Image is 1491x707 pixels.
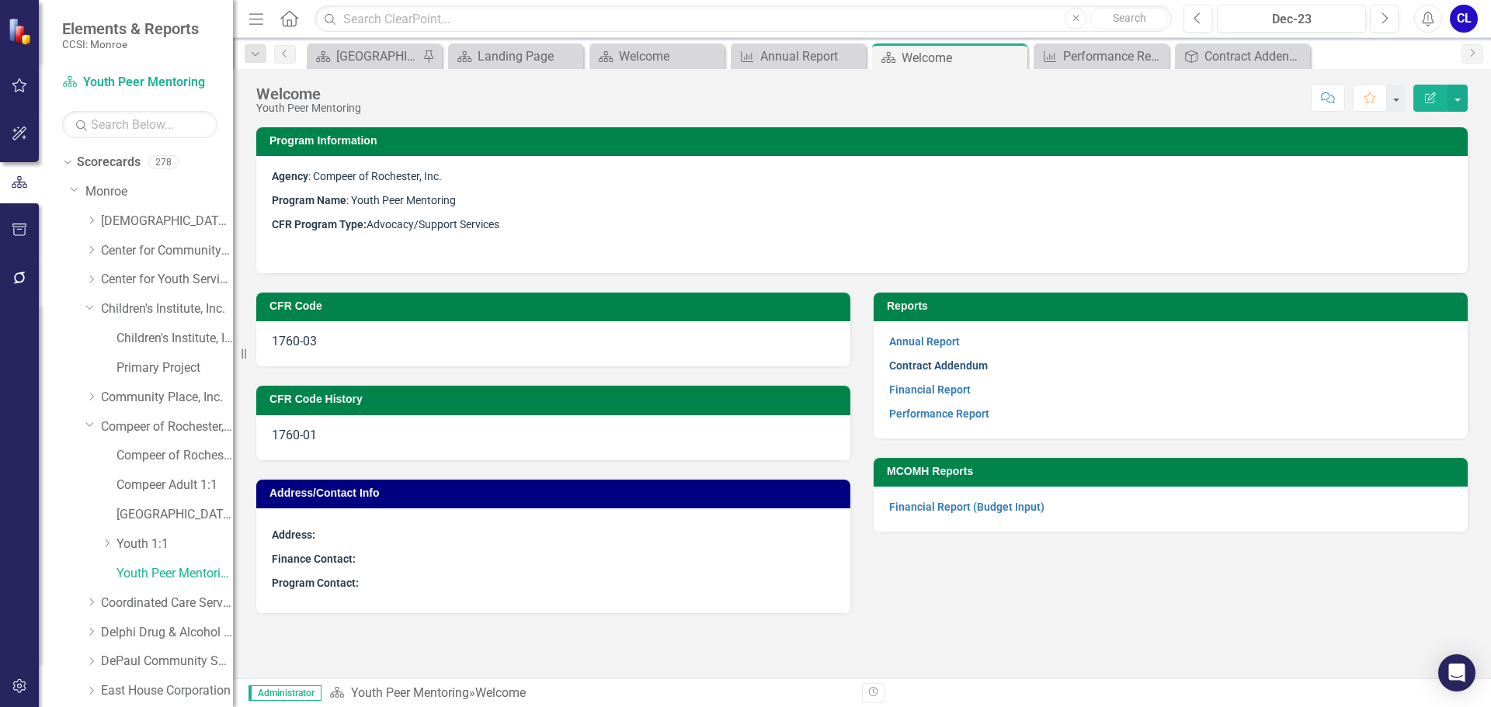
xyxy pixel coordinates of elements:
[1063,47,1165,66] div: Performance Report
[8,17,35,44] img: ClearPoint Strategy
[101,300,233,318] a: Children's Institute, Inc.
[272,194,346,206] strong: Program Name
[85,183,233,201] a: Monroe
[311,47,419,66] a: [GEOGRAPHIC_DATA]
[101,213,233,230] a: [DEMOGRAPHIC_DATA] Charities Family & Community Services
[889,383,971,396] a: Financial Report
[1204,47,1306,66] div: Contract Addendum
[62,74,217,92] a: Youth Peer Mentoring
[889,335,960,348] a: Annual Report
[62,38,199,50] small: CCSI: Monroe
[269,393,843,405] h3: CFR Code History
[889,359,988,372] a: Contract Addendum
[62,19,199,38] span: Elements & Reports
[256,85,361,102] div: Welcome
[116,535,233,553] a: Youth 1:1
[101,418,233,436] a: Compeer of Rochester, Inc.
[116,477,233,494] a: Compeer Adult 1:1
[269,300,843,312] h3: CFR Code
[116,359,233,377] a: Primary Project
[475,685,526,700] div: Welcome
[889,501,1044,513] a: Financial Report (Budget Input)
[272,170,442,182] span: : Compeer of Rochester, Inc.
[1438,654,1475,691] div: Open Intercom Messenger
[329,684,850,702] div: »
[619,47,721,66] div: Welcome
[593,47,721,66] a: Welcome
[315,5,1172,33] input: Search ClearPoint...
[116,506,233,524] a: [GEOGRAPHIC_DATA]
[1222,10,1361,29] div: Dec-23
[272,194,456,206] span: : Youth Peer Mentoring
[887,300,1460,312] h3: Reports
[1217,5,1366,33] button: Dec-23
[272,218,499,230] span: Advocacy/Support Services
[1450,5,1478,33] button: CL
[116,447,233,465] a: Compeer of Rochester, Inc. (MCOMH Internal)
[1037,47,1165,66] a: Performance Report
[272,428,317,442] span: 1760-01
[62,111,217,138] input: Search Below...
[478,47,579,66] div: Landing Page
[902,48,1024,68] div: Welcome
[101,594,233,612] a: Coordinated Care Services Inc.
[353,553,356,565] strong: :
[1113,12,1146,24] span: Search
[77,154,141,172] a: Scorecards
[336,47,419,66] div: [GEOGRAPHIC_DATA]
[272,218,367,230] strong: CFR Program Type:
[1090,8,1168,29] button: Search
[272,334,317,348] span: 1760-03
[351,685,469,700] a: Youth Peer Mentoring
[760,47,862,66] div: Annual Report
[887,466,1460,477] h3: MCOMH Reports
[735,47,862,66] a: Annual Report
[272,577,359,589] strong: Program Contact:
[116,565,233,583] a: Youth Peer Mentoring
[272,170,308,182] strong: Agency
[101,242,233,260] a: Center for Community Alternatives
[101,653,233,671] a: DePaul Community Services, lnc.
[148,156,179,169] div: 278
[269,487,843,499] h3: Address/Contact Info
[116,330,233,348] a: Children's Institute, Inc. (MCOMH Internal)
[452,47,579,66] a: Landing Page
[1179,47,1306,66] a: Contract Addendum
[269,135,1460,147] h3: Program Information
[889,407,989,420] a: Performance Report
[101,624,233,642] a: Delphi Drug & Alcohol Council
[101,271,233,289] a: Center for Youth Services, Inc.
[101,389,233,407] a: Community Place, Inc.
[272,529,315,541] strong: Address:
[248,685,321,701] span: Administrator
[256,102,361,114] div: Youth Peer Mentoring
[101,682,233,700] a: East House Corporation
[272,553,353,565] strong: Finance Contact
